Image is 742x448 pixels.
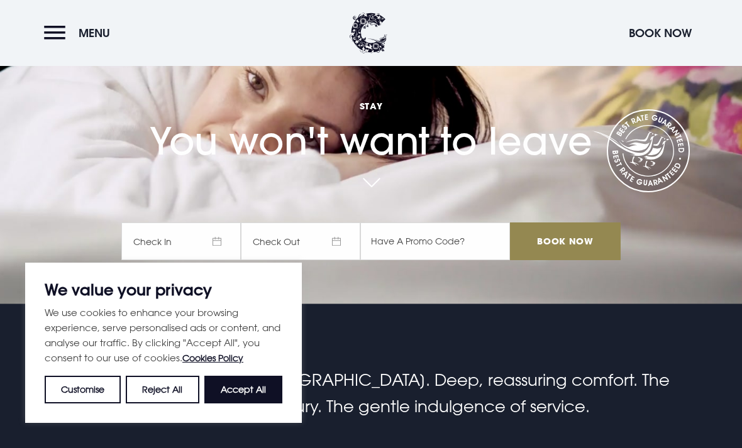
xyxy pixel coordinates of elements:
[45,282,282,297] p: We value your privacy
[44,19,116,46] button: Menu
[121,100,621,112] span: Stay
[204,376,282,403] button: Accept All
[121,222,241,260] span: Check In
[126,376,199,403] button: Reject All
[510,222,621,260] input: Book Now
[45,305,282,366] p: We use cookies to enhance your browsing experience, serve personalised ads or content, and analys...
[45,376,121,403] button: Customise
[182,352,243,363] a: Cookies Policy
[360,222,510,260] input: Have A Promo Code?
[350,13,387,53] img: Clandeboye Lodge
[79,26,110,40] span: Menu
[623,19,698,46] button: Book Now
[25,263,302,423] div: We value your privacy
[121,71,621,163] h1: You won't want to leave
[72,370,670,416] span: The warm embrace of [GEOGRAPHIC_DATA]. Deep, reassuring comfort. The strong scent of luxury. The ...
[241,222,360,260] span: Check Out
